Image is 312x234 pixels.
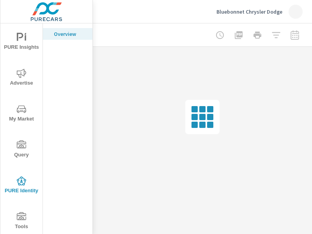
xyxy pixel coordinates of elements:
span: Query [3,140,40,160]
span: PURE Insights [3,33,40,52]
span: Tools [3,212,40,231]
p: Overview [54,30,86,38]
span: PURE Identity [3,176,40,195]
span: Advertise [3,69,40,88]
p: Bluebonnet Chrysler Dodge [216,8,282,15]
div: Overview [43,28,92,40]
span: My Market [3,105,40,124]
